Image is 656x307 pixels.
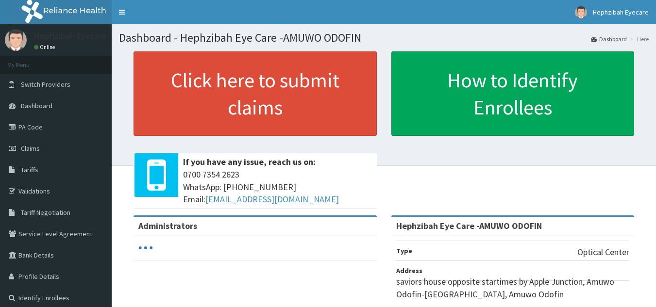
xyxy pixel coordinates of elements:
[628,35,649,43] li: Here
[205,194,339,205] a: [EMAIL_ADDRESS][DOMAIN_NAME]
[593,8,649,16] span: Hephzibah Eyecare
[21,144,40,153] span: Claims
[396,266,422,275] b: Address
[183,168,372,206] span: 0700 7354 2623 WhatsApp: [PHONE_NUMBER] Email:
[577,246,629,259] p: Optical Center
[21,208,70,217] span: Tariff Negotiation
[34,32,107,40] p: Hephzibah Eyecare
[34,44,57,50] a: Online
[21,165,38,174] span: Tariffs
[396,220,542,231] strong: Hephzibah Eye Care -AMUWO ODOFIN
[21,80,70,89] span: Switch Providers
[183,156,316,167] b: If you have any issue, reach us on:
[575,6,587,18] img: User Image
[5,29,27,51] img: User Image
[138,220,197,231] b: Administrators
[396,246,412,255] b: Type
[119,32,649,44] h1: Dashboard - Hephzibah Eye Care -AMUWO ODOFIN
[134,51,377,136] a: Click here to submit claims
[391,51,635,136] a: How to Identify Enrollees
[396,275,630,300] p: saviors house opposite startimes by Apple Junction, Amuwo Odofin-[GEOGRAPHIC_DATA], Amuwo Odofin
[21,101,52,110] span: Dashboard
[138,241,153,255] svg: audio-loading
[591,35,627,43] a: Dashboard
